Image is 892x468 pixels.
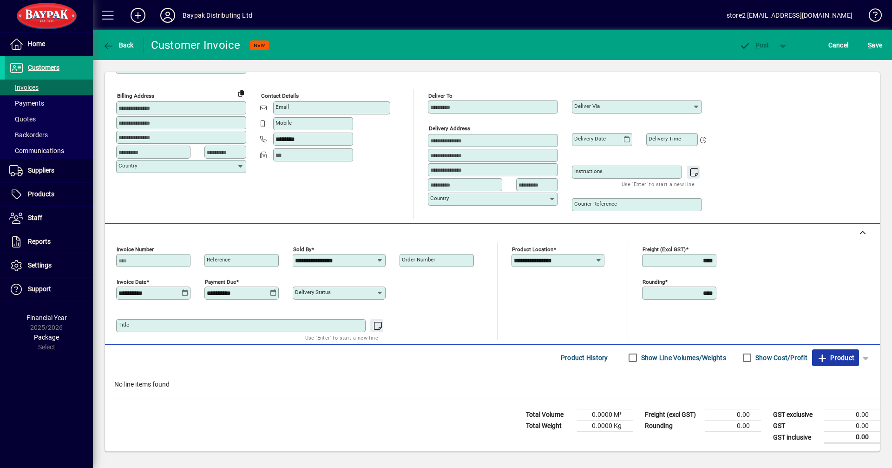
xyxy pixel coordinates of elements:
td: Freight (excl GST) [640,409,705,421]
a: Suppliers [5,159,93,182]
button: Product [812,349,859,366]
a: Quotes [5,111,93,127]
span: Home [28,40,45,47]
span: ave [868,38,882,53]
div: Baypak Distributing Ltd [183,8,252,23]
button: Back [100,37,136,53]
mat-label: Deliver via [574,103,600,109]
span: Staff [28,214,42,221]
a: Payments [5,95,93,111]
a: Products [5,183,93,206]
span: Product History [561,350,608,365]
span: Reports [28,238,51,245]
button: Product History [557,349,612,366]
div: Customer Invoice [151,38,241,53]
span: P [755,41,760,49]
a: Reports [5,230,93,254]
mat-label: Reference [207,256,230,263]
td: 0.00 [824,421,880,432]
td: GST [768,421,824,432]
td: 0.0000 M³ [577,409,633,421]
a: Backorders [5,127,93,143]
a: Communications [5,143,93,159]
td: Total Volume [521,409,577,421]
td: 0.00 [705,421,761,432]
span: ost [739,41,769,49]
span: NEW [254,42,265,48]
span: Back [103,41,134,49]
span: Quotes [9,115,36,123]
mat-label: Payment due [205,279,236,285]
td: 0.00 [705,409,761,421]
mat-label: Sold by [293,246,311,253]
app-page-header-button: Back [93,37,144,53]
mat-label: Email [275,104,289,110]
button: Copy to Delivery address [234,86,249,100]
a: Settings [5,254,93,277]
a: Home [5,33,93,56]
span: Package [34,334,59,341]
button: Profile [153,7,183,24]
button: Save [866,37,885,53]
label: Show Cost/Profit [754,353,807,362]
mat-label: Product location [512,246,553,253]
mat-hint: Use 'Enter' to start a new line [305,332,378,343]
span: Suppliers [28,167,54,174]
div: store2 [EMAIL_ADDRESS][DOMAIN_NAME] [727,8,853,23]
span: Invoices [9,84,39,91]
td: Rounding [640,421,705,432]
mat-label: Deliver To [428,93,453,99]
mat-label: Rounding [643,279,665,285]
td: GST exclusive [768,409,824,421]
button: Cancel [826,37,851,53]
td: 0.00 [824,432,880,443]
mat-label: Country [430,195,449,201]
span: Payments [9,100,44,107]
mat-label: Invoice date [117,279,146,285]
mat-label: Title [118,321,129,328]
mat-hint: Use 'Enter' to start a new line [622,179,695,189]
mat-label: Mobile [275,120,292,126]
a: Support [5,278,93,301]
mat-label: Country [118,162,137,169]
span: Cancel [828,38,849,53]
span: Financial Year [26,314,67,321]
span: S [868,41,872,49]
button: Add [123,7,153,24]
mat-label: Instructions [574,168,603,174]
mat-label: Order number [402,256,435,263]
a: Invoices [5,80,93,95]
td: Total Weight [521,421,577,432]
td: 0.0000 Kg [577,421,633,432]
mat-label: Delivery date [574,135,606,142]
mat-label: Delivery status [295,289,331,295]
a: Staff [5,207,93,230]
td: 0.00 [824,409,880,421]
a: Knowledge Base [862,2,880,32]
mat-label: Invoice number [117,246,154,253]
span: Backorders [9,131,48,139]
span: Product [817,350,854,365]
span: Communications [9,147,64,154]
mat-label: Delivery time [649,135,681,142]
span: Customers [28,64,59,71]
mat-label: Courier Reference [574,201,617,207]
span: Support [28,285,51,293]
span: Products [28,190,54,198]
div: No line items found [105,370,880,399]
mat-label: Freight (excl GST) [643,246,686,253]
td: GST inclusive [768,432,824,443]
span: Settings [28,261,52,269]
button: Post [735,37,774,53]
label: Show Line Volumes/Weights [639,353,726,362]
